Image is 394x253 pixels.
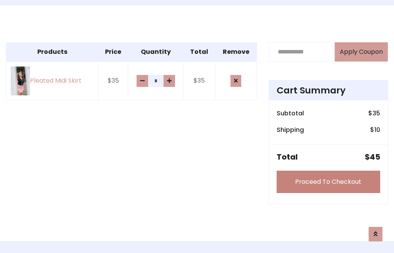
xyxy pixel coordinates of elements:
[368,110,380,117] h6: $
[183,42,215,62] th: Total
[277,152,298,161] h5: Total
[277,110,304,117] h6: Subtotal
[374,125,380,134] span: 10
[11,67,93,95] a: Pleated Midi Skirt
[277,85,380,96] h4: Cart Summary
[365,152,380,161] h5: $
[6,42,98,62] th: Products
[183,62,215,100] td: $35
[128,42,184,62] th: Quantity
[215,42,257,62] th: Remove
[98,62,128,100] td: $35
[277,171,380,193] a: Proceed To Checkout
[370,151,380,162] span: 45
[277,126,304,133] h6: Shipping
[370,126,380,133] h6: $
[335,42,388,62] button: Apply Coupon
[372,109,380,118] span: 35
[98,42,128,62] th: Price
